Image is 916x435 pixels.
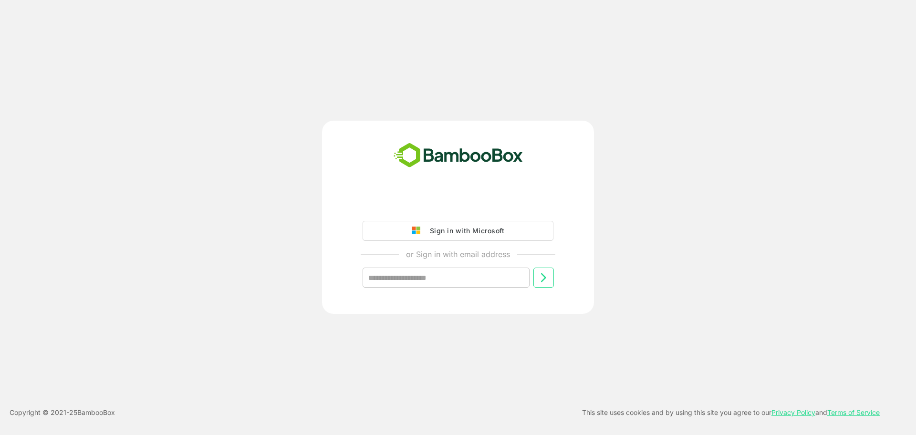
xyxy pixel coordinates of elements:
[388,140,528,171] img: bamboobox
[10,407,115,418] p: Copyright © 2021- 25 BambooBox
[582,407,880,418] p: This site uses cookies and by using this site you agree to our and
[412,227,425,235] img: google
[827,408,880,416] a: Terms of Service
[363,221,553,241] button: Sign in with Microsoft
[406,249,510,260] p: or Sign in with email address
[425,225,504,237] div: Sign in with Microsoft
[771,408,815,416] a: Privacy Policy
